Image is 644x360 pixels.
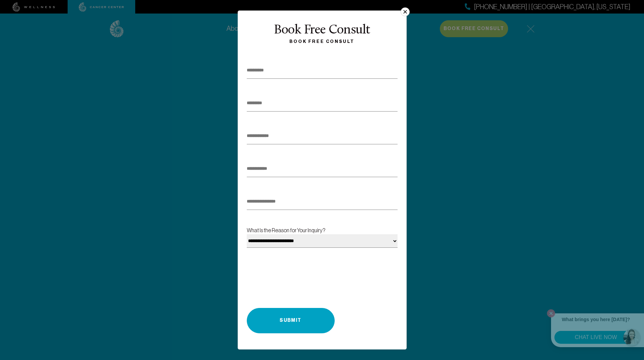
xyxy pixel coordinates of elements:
[247,234,398,248] select: What Is the Reason for Your Inquiry?
[245,38,399,46] div: Book Free Consult
[247,264,349,290] iframe: Widget containing checkbox for hCaptcha security challenge
[247,226,398,259] label: What Is the Reason for Your Inquiry?
[247,308,335,333] button: Submit
[245,23,399,38] div: Book Free Consult
[401,7,409,16] button: ×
